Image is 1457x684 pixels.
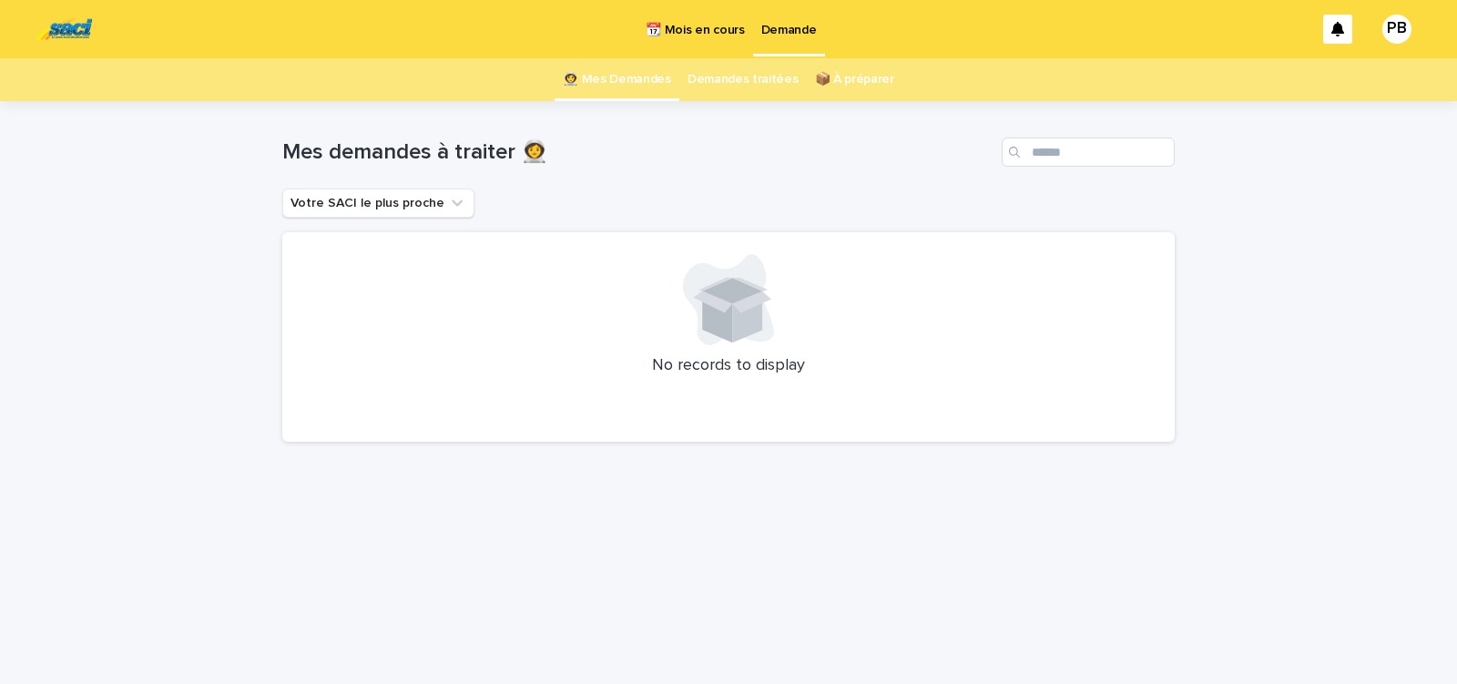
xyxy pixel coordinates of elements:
button: Votre SACI le plus proche [282,189,474,218]
a: Demandes traitées [688,58,799,101]
h1: Mes demandes à traiter 👩‍🚀 [282,139,994,166]
p: No records to display [304,356,1153,376]
a: 📦 À préparer [815,58,894,101]
div: PB [1382,15,1411,44]
a: 👩‍🚀 Mes Demandes [563,58,671,101]
input: Search [1002,138,1175,167]
img: UC29JcTLQ3GheANZ19ks [36,11,92,47]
